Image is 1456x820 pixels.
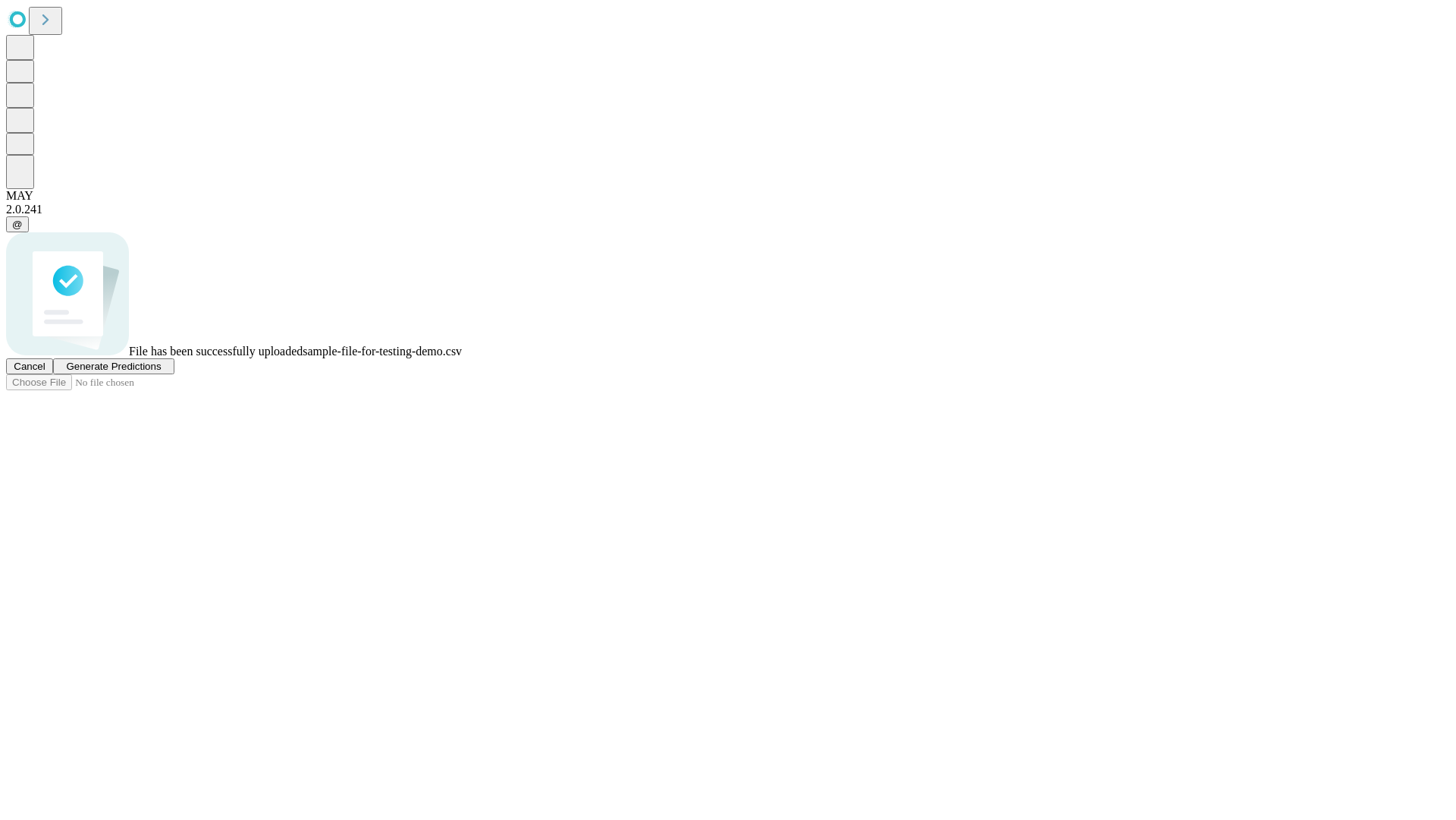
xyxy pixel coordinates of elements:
span: File has been successfully uploaded [129,345,303,358]
button: @ [6,216,29,232]
button: Generate Predictions [53,358,174,374]
button: Cancel [6,358,53,374]
span: @ [12,219,23,230]
div: MAY [6,189,1450,203]
span: Generate Predictions [66,361,161,372]
div: 2.0.241 [6,203,1450,216]
span: Cancel [14,361,45,372]
span: sample-file-for-testing-demo.csv [303,345,462,358]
